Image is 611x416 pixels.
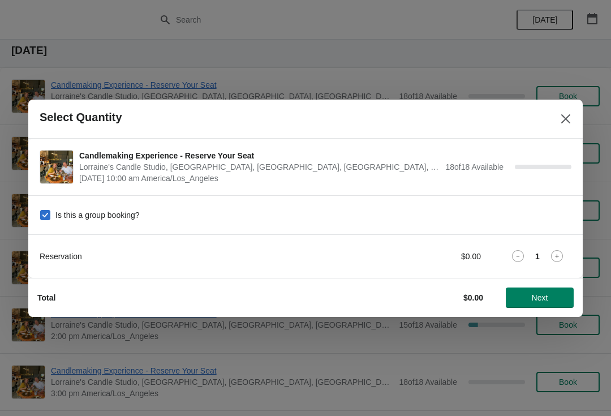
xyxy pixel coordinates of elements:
[556,109,576,129] button: Close
[506,288,574,308] button: Next
[376,251,481,262] div: $0.00
[79,150,440,161] span: Candlemaking Experience - Reserve Your Seat
[40,151,73,183] img: Candlemaking Experience - Reserve Your Seat | Lorraine's Candle Studio, Market Street, Pacific Be...
[535,251,540,262] strong: 1
[55,209,140,221] span: Is this a group booking?
[37,293,55,302] strong: Total
[40,111,122,124] h2: Select Quantity
[463,293,483,302] strong: $0.00
[79,161,440,173] span: Lorraine's Candle Studio, [GEOGRAPHIC_DATA], [GEOGRAPHIC_DATA], [GEOGRAPHIC_DATA], [GEOGRAPHIC_DATA]
[79,173,440,184] span: [DATE] 10:00 am America/Los_Angeles
[445,162,504,171] span: 18 of 18 Available
[40,251,354,262] div: Reservation
[532,293,548,302] span: Next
